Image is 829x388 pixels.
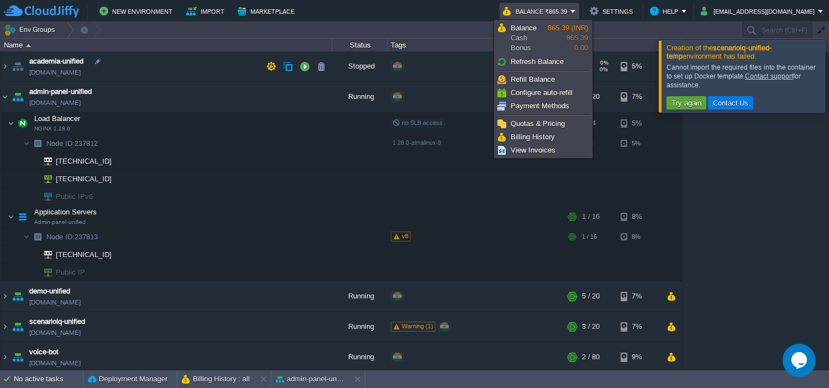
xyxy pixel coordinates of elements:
[29,286,70,297] a: demo-unified
[45,232,99,242] span: 237813
[36,170,52,187] img: AMDAwAAAACH5BAEAAAAALAAAAAABAAEAAAICRAEAOw==
[55,153,113,170] span: [TECHNICAL_ID]
[8,112,14,134] img: AMDAwAAAACH5BAEAAAAALAAAAAABAAEAAAICRAEAOw==
[23,135,30,152] img: AMDAwAAAACH5BAEAAAAALAAAAAABAAEAAAICRAEAOw==
[333,39,387,51] div: Status
[4,22,59,38] button: Env Groups
[55,188,95,205] span: Public IPv6
[55,175,113,183] a: [TECHNICAL_ID]
[36,153,52,170] img: AMDAwAAAACH5BAEAAAAALAAAAAABAAEAAAICRAEAOw==
[667,44,772,60] span: Creation of the environment has failed.
[590,4,636,18] button: Settings
[36,188,52,205] img: AMDAwAAAACH5BAEAAAAALAAAAAABAAEAAAICRAEAOw==
[36,264,52,281] img: AMDAwAAAACH5BAEAAAAALAAAAAABAAEAAAICRAEAOw==
[503,4,570,18] button: Balance ₹865.39
[29,56,83,67] a: academia-unified
[29,316,85,327] a: scenarioiq-unified
[402,323,433,329] span: Warning (1)
[621,281,657,311] div: 7%
[55,192,95,201] a: Public IPv6
[30,228,45,245] img: AMDAwAAAACH5BAEAAAAALAAAAAABAAEAAAICRAEAOw==
[667,63,822,90] div: Cannot import the required files into the container to set up Docker template. for assistance.
[1,281,9,311] img: AMDAwAAAACH5BAEAAAAALAAAAAABAAEAAAICRAEAOw==
[30,264,36,281] img: AMDAwAAAACH5BAEAAAAALAAAAAABAAEAAAICRAEAOw==
[30,170,36,187] img: AMDAwAAAACH5BAEAAAAALAAAAAABAAEAAAICRAEAOw==
[34,219,86,226] span: Admin-panel-unified
[10,51,25,81] img: AMDAwAAAACH5BAEAAAAALAAAAAABAAEAAAICRAEAOw==
[548,24,588,52] span: 865.39 0.00
[30,153,36,170] img: AMDAwAAAACH5BAEAAAAALAAAAAABAAEAAAICRAEAOw==
[10,312,25,342] img: AMDAwAAAACH5BAEAAAAALAAAAAABAAEAAAICRAEAOw==
[511,88,573,97] span: Configure auto-refill
[29,86,92,97] span: admin-panel-unified
[30,188,36,205] img: AMDAwAAAACH5BAEAAAAALAAAAAABAAEAAAICRAEAOw==
[511,57,564,66] span: Refresh Balance
[668,98,705,108] button: Try again
[496,56,591,68] a: Refresh Balance
[332,342,387,372] div: Running
[621,135,657,152] div: 5%
[29,297,81,308] a: [DOMAIN_NAME]
[701,4,818,18] button: [EMAIL_ADDRESS][DOMAIN_NAME]
[710,98,752,108] button: Contact Us
[10,281,25,311] img: AMDAwAAAACH5BAEAAAAALAAAAAABAAEAAAICRAEAOw==
[582,281,600,311] div: 5 / 20
[597,60,608,66] span: 0%
[1,39,332,51] div: Name
[8,206,14,228] img: AMDAwAAAACH5BAEAAAAALAAAAAABAAEAAAICRAEAOw==
[496,131,591,143] a: Billing History
[1,312,9,342] img: AMDAwAAAACH5BAEAAAAALAAAAAABAAEAAAICRAEAOw==
[582,206,600,228] div: 1 / 16
[1,51,9,81] img: AMDAwAAAACH5BAEAAAAALAAAAAABAAEAAAICRAEAOw==
[29,327,81,338] a: [DOMAIN_NAME]
[99,4,176,18] button: New Environment
[582,228,597,245] div: 1 / 16
[10,342,25,372] img: AMDAwAAAACH5BAEAAAAALAAAAAABAAEAAAICRAEAOw==
[1,342,9,372] img: AMDAwAAAACH5BAEAAAAALAAAAAABAAEAAAICRAEAOw==
[33,114,82,123] a: Load BalancerNGINX 1.28.0
[332,51,387,81] div: Stopped
[23,228,30,245] img: AMDAwAAAACH5BAEAAAAALAAAAAABAAEAAAICRAEAOw==
[511,133,555,141] span: Billing History
[29,97,81,108] a: [DOMAIN_NAME]
[55,268,87,276] a: Public IP
[582,312,600,342] div: 3 / 20
[46,233,75,241] span: Node ID:
[33,114,82,123] span: Load Balancer
[565,39,681,51] div: Usage
[26,44,31,47] img: AMDAwAAAACH5BAEAAAAALAAAAAABAAEAAAICRAEAOw==
[667,44,772,60] b: scenarioiq-unified-temp
[783,344,818,377] iframe: chat widget
[55,157,113,165] a: [TECHNICAL_ID]
[29,347,59,358] a: voice-bot
[496,118,591,130] a: Quotas & Pricing
[392,139,441,146] span: 1.28.0-almalinux-9
[14,370,83,388] div: No active tasks
[496,22,591,55] a: BalanceCashBonus865.39 (INR)865.390.00
[1,82,9,112] img: AMDAwAAAACH5BAEAAAAALAAAAAABAAEAAAICRAEAOw==
[46,139,75,148] span: Node ID:
[15,206,30,228] img: AMDAwAAAACH5BAEAAAAALAAAAAABAAEAAAICRAEAOw==
[582,342,600,372] div: 2 / 80
[621,228,657,245] div: 8%
[55,170,113,187] span: [TECHNICAL_ID]
[496,144,591,156] a: View Invoices
[621,51,657,81] div: 5%
[402,233,408,239] span: v8
[332,312,387,342] div: Running
[621,342,657,372] div: 9%
[29,358,81,369] a: [DOMAIN_NAME]
[34,125,70,132] span: NGINX 1.28.0
[511,24,537,32] span: Balance
[511,119,565,128] span: Quotas & Pricing
[55,246,113,263] span: [TECHNICAL_ID]
[276,374,345,385] button: admin-panel-unified
[55,264,87,281] span: Public IP
[238,4,298,18] button: Marketplace
[621,82,657,112] div: 7%
[511,146,555,154] span: View Invoices
[392,119,443,126] span: no SLB access
[511,23,548,53] span: Cash Bonus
